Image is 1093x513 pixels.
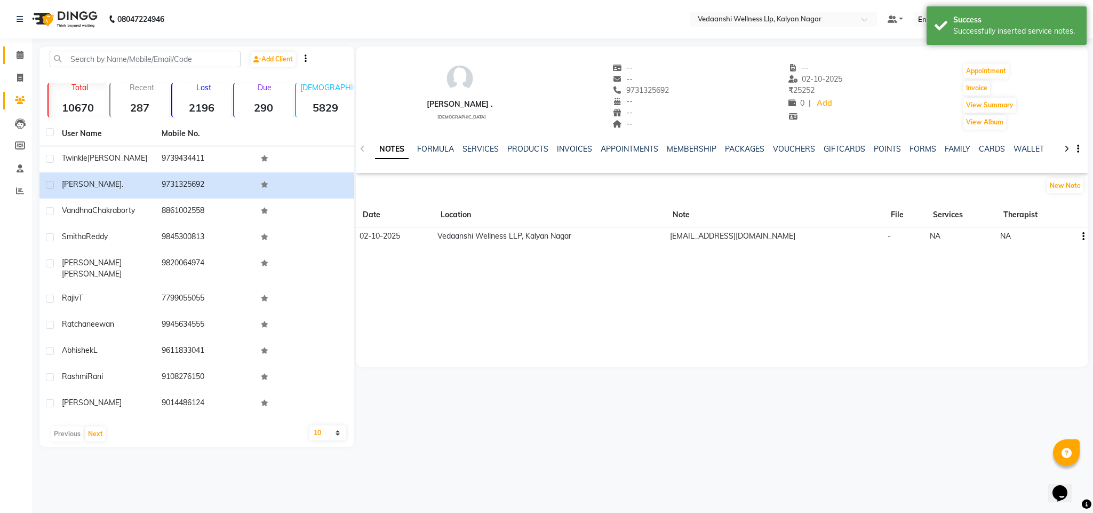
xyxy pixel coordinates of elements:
[788,63,809,73] span: --
[815,96,834,111] a: Add
[773,144,815,154] a: VOUCHERS
[612,63,633,73] span: --
[110,101,169,114] strong: 287
[507,144,548,154] a: PRODUCTS
[612,74,633,84] span: --
[117,4,164,34] b: 08047224946
[809,98,811,109] span: |
[963,81,990,96] button: Invoice
[62,269,122,279] span: [PERSON_NAME]
[434,227,666,246] td: Vedaanshi Wellness LLP, Kalyan Nagar
[87,372,103,381] span: Rani
[300,83,355,92] p: [DEMOGRAPHIC_DATA]
[155,172,255,199] td: 9731325692
[979,144,1005,154] a: CARDS
[155,251,255,286] td: 9820064974
[997,203,1074,227] th: Therapist
[62,232,86,241] span: Smitha
[1048,470,1082,502] iframe: chat widget
[62,206,92,215] span: Vandhna
[945,144,970,154] a: FAMILY
[601,144,658,154] a: APPOINTMENTS
[1047,178,1083,193] button: New Note
[172,101,231,114] strong: 2196
[93,345,98,355] span: L
[155,225,255,251] td: 9845300813
[437,114,486,120] span: [DEMOGRAPHIC_DATA]
[375,140,409,159] a: NOTES
[62,345,93,355] span: Abhishek
[788,98,804,108] span: 0
[557,144,592,154] a: INVOICES
[296,101,355,114] strong: 5829
[62,179,122,189] span: [PERSON_NAME]
[612,108,633,117] span: --
[909,144,936,154] a: FORMS
[360,231,400,241] span: 02-10-2025
[62,258,122,267] span: [PERSON_NAME]
[53,83,107,92] p: Total
[155,365,255,391] td: 9108276150
[612,119,633,129] span: --
[155,199,255,225] td: 8861002558
[155,146,255,172] td: 9739434411
[122,179,123,189] span: .
[612,85,669,95] span: 9731325692
[62,153,87,163] span: Twinkle
[884,203,927,227] th: File
[666,203,884,227] th: Note
[155,391,255,417] td: 9014486124
[930,231,940,241] span: NA
[62,398,122,407] span: [PERSON_NAME]
[1014,144,1044,154] a: WALLET
[788,85,793,95] span: ₹
[85,427,106,441] button: Next
[92,206,135,215] span: Chakraborty
[666,227,884,246] td: [EMAIL_ADDRESS][DOMAIN_NAME]
[444,62,476,94] img: avatar
[434,203,666,227] th: Location
[667,144,716,154] a: MEMBERSHIP
[725,144,764,154] a: PACKAGES
[888,231,891,241] span: -
[50,51,241,67] input: Search by Name/Mobile/Email/Code
[953,26,1079,37] div: Successfully inserted service notes.
[236,83,293,92] p: Due
[78,293,83,303] span: T
[963,98,1016,113] button: View Summary
[115,83,169,92] p: Recent
[155,338,255,365] td: 9611833041
[963,64,1009,78] button: Appointment
[155,122,255,146] th: Mobile No.
[155,286,255,312] td: 7799055055
[86,232,108,241] span: Reddy
[251,52,296,67] a: Add Client
[874,144,901,154] a: POINTS
[62,319,114,329] span: Ratchaneewan
[155,312,255,338] td: 9945634555
[1000,231,1011,241] span: NA
[49,101,107,114] strong: 10670
[927,203,997,227] th: Services
[963,115,1006,130] button: View Album
[824,144,865,154] a: GIFTCARDS
[427,99,493,110] div: [PERSON_NAME] .
[177,83,231,92] p: Lost
[356,203,434,227] th: Date
[953,14,1079,26] div: Success
[788,74,843,84] span: 02-10-2025
[462,144,499,154] a: SERVICES
[55,122,155,146] th: User Name
[417,144,454,154] a: FORMULA
[234,101,293,114] strong: 290
[62,293,78,303] span: Rajiv
[27,4,100,34] img: logo
[612,97,633,106] span: --
[87,153,147,163] span: [PERSON_NAME]
[62,372,87,381] span: Rashmi
[788,85,815,95] span: 25252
